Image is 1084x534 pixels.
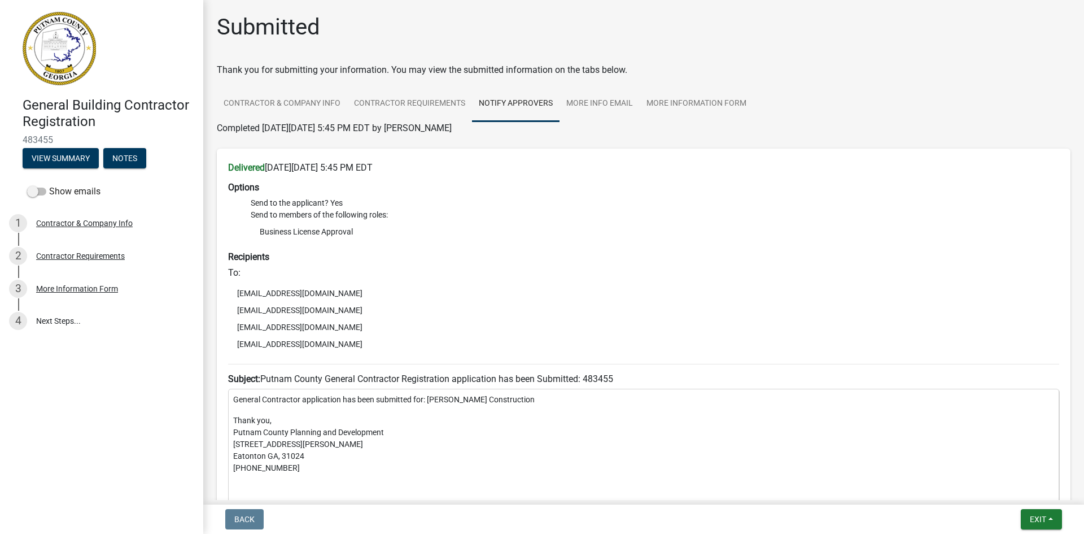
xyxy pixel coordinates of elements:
[228,374,260,384] strong: Subject:
[228,374,1059,384] h6: Putnam County General Contractor Registration application has been Submitted: 483455
[228,251,269,262] strong: Recipients
[234,515,255,524] span: Back
[251,223,1059,240] li: Business License Approval
[27,185,100,198] label: Show emails
[36,285,118,293] div: More Information Form
[1030,515,1046,524] span: Exit
[640,86,753,122] a: More Information Form
[472,86,560,122] a: Notify Approvers
[9,312,27,330] div: 4
[228,162,265,173] strong: Delivered
[36,252,125,260] div: Contractor Requirements
[103,154,146,163] wm-modal-confirm: Notes
[36,219,133,227] div: Contractor & Company Info
[347,86,472,122] a: Contractor Requirements
[228,162,1059,173] h6: [DATE][DATE] 5:45 PM EDT
[251,197,1059,209] li: Send to the applicant? Yes
[228,336,1059,353] li: [EMAIL_ADDRESS][DOMAIN_NAME]
[233,394,1054,406] p: General Contractor application has been submitted for: [PERSON_NAME] Construction
[217,63,1070,77] div: Thank you for submitting your information. You may view the submitted information on the tabs below.
[23,134,181,145] span: 483455
[9,280,27,298] div: 3
[9,247,27,265] div: 2
[1021,509,1062,529] button: Exit
[9,214,27,232] div: 1
[228,182,259,193] strong: Options
[217,86,347,122] a: Contractor & Company Info
[23,148,99,168] button: View Summary
[233,415,1054,474] p: Thank you, Putnam County Planning and Development [STREET_ADDRESS][PERSON_NAME] Eatonton GA, 3102...
[228,302,1059,319] li: [EMAIL_ADDRESS][DOMAIN_NAME]
[560,86,640,122] a: More Info Email
[217,123,452,133] span: Completed [DATE][DATE] 5:45 PM EDT by [PERSON_NAME]
[23,154,99,163] wm-modal-confirm: Summary
[228,285,1059,302] li: [EMAIL_ADDRESS][DOMAIN_NAME]
[251,209,1059,242] li: Send to members of the following roles:
[23,97,194,130] h4: General Building Contractor Registration
[228,267,1059,278] h6: To:
[225,509,264,529] button: Back
[217,14,320,41] h1: Submitted
[23,12,96,85] img: Putnam County, Georgia
[103,148,146,168] button: Notes
[228,319,1059,336] li: [EMAIL_ADDRESS][DOMAIN_NAME]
